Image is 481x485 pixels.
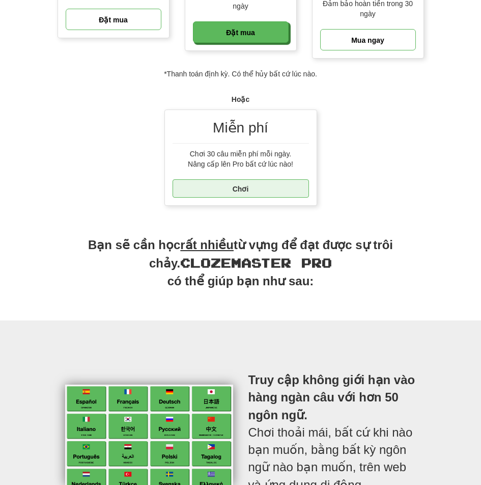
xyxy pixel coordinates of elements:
font: Đặt mua [99,16,127,24]
font: Nâng cấp lên Pro bất cứ lúc nào! [188,160,293,168]
font: Bạn sẽ cần học [88,238,180,252]
font: có thể giúp bạn như sau [167,274,310,288]
font: rất nhiều [180,238,234,252]
a: Mua ngay [320,29,416,50]
font: Chơi 30 câu miễn phí mỗi ngày. [190,150,292,158]
font: Clozemaster Pro [180,255,332,270]
font: Đặt mua [226,29,254,37]
font: : [309,274,314,288]
font: Miễn phí [213,120,268,136]
font: từ vựng để đạt được sự trôi chảy. [149,238,393,270]
font: *Thanh toán định kỳ. Có thể hủy bất cứ lúc nào. [164,70,317,78]
a: Đặt mua [193,21,289,43]
font: Hoặc [232,95,249,103]
a: Đặt mua [66,9,161,30]
font: Truy cập không giới hạn vào hàng ngàn câu với hơn 50 ngôn ngữ. [248,373,415,422]
a: Chơi [173,179,309,198]
font: Mua ngay [351,36,384,44]
font: Chơi [233,185,249,193]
